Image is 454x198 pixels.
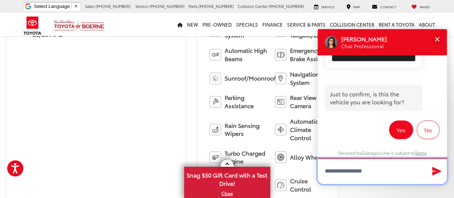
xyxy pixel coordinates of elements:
img: Sunroof/Moonroof [210,73,221,84]
a: My Saved Vehicles [406,4,435,10]
button: No [417,120,440,139]
p: [PERSON_NAME] [341,35,387,43]
a: Collision Center [328,13,376,36]
span: Emergency Brake Assist [290,46,326,63]
p: Chat Professional [341,43,387,50]
img: Navigation System [275,73,286,84]
button: Close [429,31,445,47]
a: Terms [415,149,427,156]
span: Navigation System [290,70,326,87]
span: Sales [85,3,94,9]
span: Automatic Climate Control [290,117,326,142]
span: Cruise Control [290,177,326,193]
span: Rain Sensing Wipers [225,121,268,138]
span: [PHONE_NUMBER] [149,3,184,9]
span: Snag $50 Gift Card with a Test Drive! [185,167,270,189]
img: Rear View Camera [275,96,286,107]
img: Automatic High Beams [210,49,221,60]
a: Specials [234,13,260,36]
div: Just to confirm, is this the vehicle you are looking for? [325,85,422,111]
div: Operator Image [325,36,337,49]
span: Turbo Charged Engine [225,149,268,166]
img: Vic Vaughan Toyota of Boerne [53,19,105,32]
span: Service [321,4,334,9]
span: Select Language [34,4,70,9]
a: Contact [366,4,402,10]
span: Collision Center [238,3,268,9]
span: Service [135,3,148,9]
div: Operator Name [341,35,395,43]
span: [PHONE_NUMBER] [269,3,304,9]
span: Sunroof/Moonroof [225,74,276,82]
img: Cruise Control [275,179,286,191]
a: Finance [260,13,285,36]
a: New [185,13,200,36]
span: Rear View Camera [290,93,326,110]
a: Pre-Owned [200,13,234,36]
button: Yes [389,120,413,139]
a: Service [309,4,340,10]
span: [PHONE_NUMBER] [95,3,131,9]
span: Parts [188,3,197,9]
span: ▼ [74,4,78,9]
span: Automatic High Beams [225,46,268,63]
img: Parking Assistance [210,96,221,107]
img: Toyota [19,14,46,37]
img: Turbo Charged Engine [210,151,221,163]
span: Contact [380,4,396,9]
span: Map [353,4,360,9]
span: ​ [71,4,72,9]
span: Parking Assistance [225,93,268,110]
a: Map [341,4,365,10]
img: Alloy Wheels [275,151,286,163]
div: Serviced by . Use is subject to [325,150,440,158]
a: Select Language​ [34,4,78,9]
button: Send Message [429,164,444,179]
textarea: Type your message [318,158,447,184]
a: Service & Parts: Opens in a new tab [285,13,328,36]
img: Automatic Climate Control [275,124,286,135]
span: Saved [420,4,430,9]
a: Gubagoo [361,149,381,156]
img: Rain Sensing Wipers [210,124,221,135]
div: Operator Title [341,43,395,50]
a: Home [175,13,185,36]
img: Emergency Brake Assist [275,49,286,60]
a: About [417,13,437,36]
span: [PHONE_NUMBER] [198,3,234,9]
a: Rent a Toyota [376,13,417,36]
span: Alloy Wheels [290,153,326,161]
